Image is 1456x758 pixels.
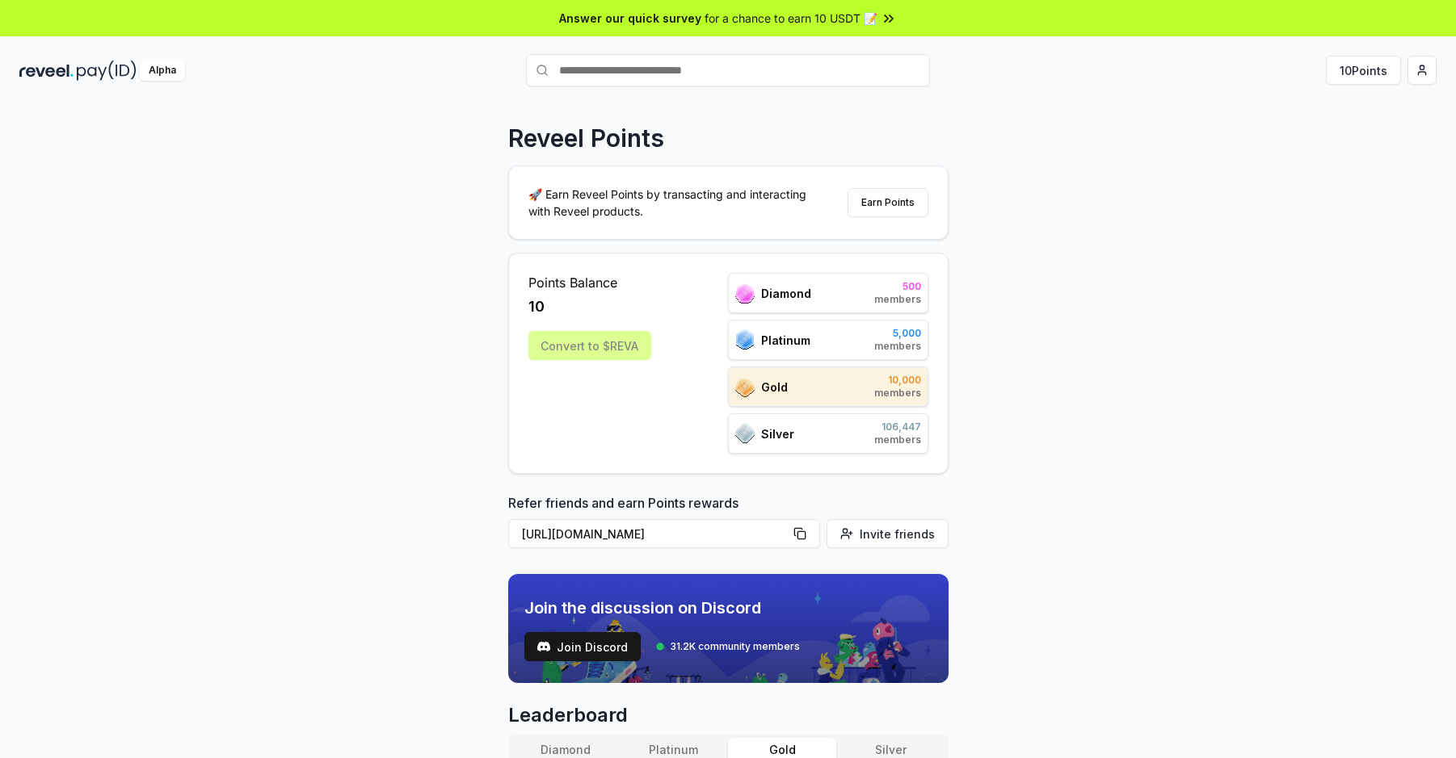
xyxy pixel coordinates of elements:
div: Alpha [140,61,185,81]
span: 31.2K community members [670,640,800,653]
img: discord_banner [508,574,949,683]
span: Gold [761,379,788,396]
span: 106,447 [874,421,921,433]
span: 10 [528,295,545,318]
img: pay_id [77,61,137,81]
img: ranks_icon [735,423,755,444]
span: members [874,293,921,306]
span: 10,000 [874,374,921,387]
span: 5,000 [874,327,921,340]
span: 500 [874,280,921,293]
img: test [537,640,550,653]
span: Silver [761,425,794,442]
span: Invite friends [860,526,935,542]
button: Earn Points [848,188,928,217]
span: Join Discord [557,639,628,655]
span: Points Balance [528,273,651,292]
img: ranks_icon [735,377,755,397]
span: for a chance to earn 10 USDT 📝 [705,10,877,27]
span: members [874,387,921,400]
img: ranks_icon [735,329,755,350]
img: ranks_icon [735,283,755,304]
span: Join the discussion on Discord [524,597,800,619]
span: members [874,340,921,353]
span: Diamond [761,285,811,302]
div: Refer friends and earn Points rewards [508,493,949,555]
span: Platinum [761,332,810,349]
a: testJoin Discord [524,632,641,661]
button: Invite friends [827,519,949,548]
span: members [874,433,921,446]
p: Reveel Points [508,124,664,153]
img: reveel_dark [19,61,74,81]
p: 🚀 Earn Reveel Points by transacting and interacting with Reveel products. [528,186,819,220]
button: Join Discord [524,632,641,661]
span: Answer our quick survey [559,10,701,27]
button: 10Points [1326,56,1401,85]
button: [URL][DOMAIN_NAME] [508,519,820,548]
span: Leaderboard [508,702,949,728]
